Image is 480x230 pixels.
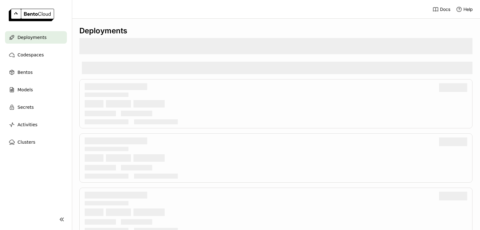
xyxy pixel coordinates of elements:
[17,69,32,76] span: Bentos
[463,7,473,12] span: Help
[5,136,67,148] a: Clusters
[5,101,67,113] a: Secrets
[440,7,450,12] span: Docs
[17,121,37,128] span: Activities
[456,6,473,12] div: Help
[17,138,35,146] span: Clusters
[17,51,44,59] span: Codespaces
[17,86,33,93] span: Models
[79,26,472,36] div: Deployments
[17,103,34,111] span: Secrets
[5,66,67,79] a: Bentos
[9,9,54,21] img: logo
[17,34,47,41] span: Deployments
[5,84,67,96] a: Models
[5,118,67,131] a: Activities
[432,6,450,12] a: Docs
